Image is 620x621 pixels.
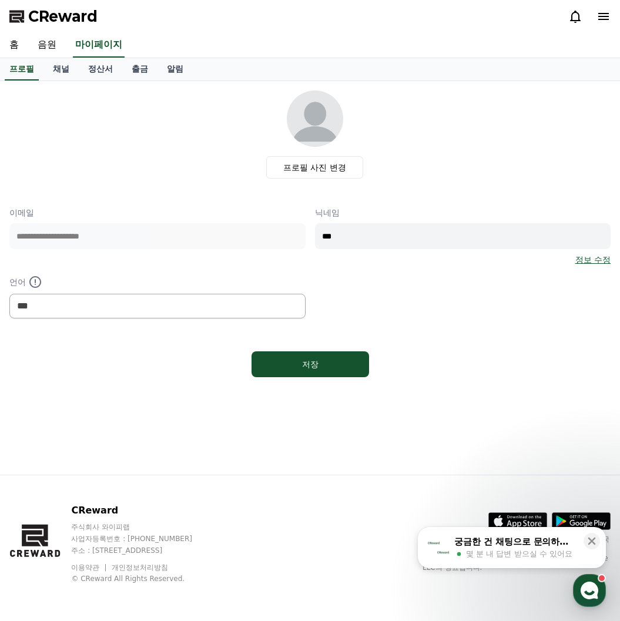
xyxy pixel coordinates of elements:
[9,7,98,26] a: CReward
[71,503,215,518] p: CReward
[112,563,168,572] a: 개인정보처리방침
[287,90,343,147] img: profile_image
[71,522,215,532] p: 주식회사 와이피랩
[71,534,215,543] p: 사업자등록번호 : [PHONE_NUMBER]
[28,7,98,26] span: CReward
[275,358,346,370] div: 저장
[266,156,363,179] label: 프로필 사진 변경
[252,351,369,377] button: 저장
[122,58,157,80] a: 출금
[157,58,193,80] a: 알림
[71,563,108,572] a: 이용약관
[9,275,306,289] p: 언어
[9,207,306,219] p: 이메일
[28,33,66,58] a: 음원
[5,58,39,80] a: 프로필
[71,546,215,555] p: 주소 : [STREET_ADDRESS]
[575,254,611,266] a: 정보 수정
[71,574,215,583] p: © CReward All Rights Reserved.
[315,207,611,219] p: 닉네임
[79,58,122,80] a: 정산서
[43,58,79,80] a: 채널
[73,33,125,58] a: 마이페이지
